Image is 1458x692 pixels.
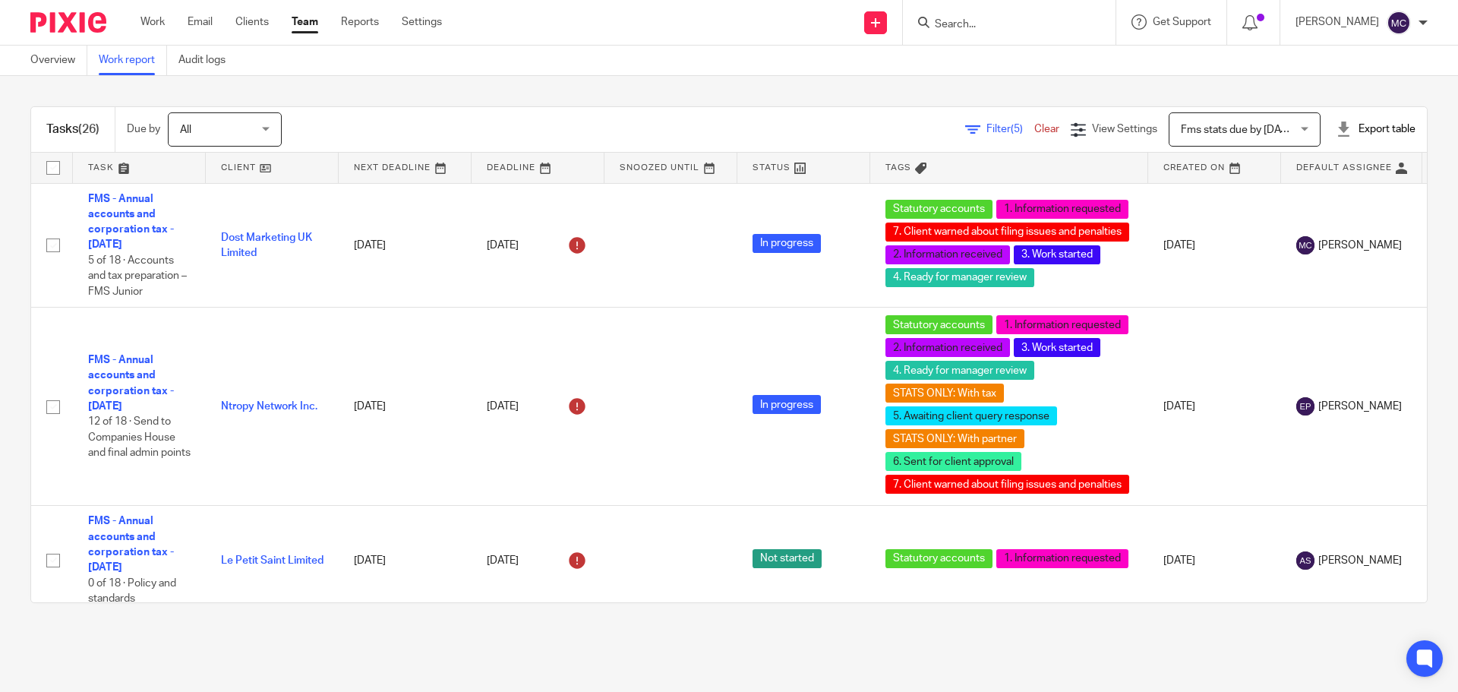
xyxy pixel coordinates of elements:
[885,452,1021,471] span: 6. Sent for client approval
[78,123,99,135] span: (26)
[1181,125,1295,135] span: Fms stats due by [DATE]
[885,475,1129,494] span: 7. Client warned about filing issues and penalties
[30,46,87,75] a: Overview
[753,549,822,568] span: Not started
[235,14,269,30] a: Clients
[753,395,821,414] span: In progress
[127,122,160,137] p: Due by
[885,223,1129,242] span: 7. Client warned about filing issues and penalties
[140,14,165,30] a: Work
[178,46,237,75] a: Audit logs
[1318,553,1402,568] span: [PERSON_NAME]
[885,338,1010,357] span: 2. Information received
[885,163,911,172] span: Tags
[1014,245,1100,264] span: 3. Work started
[88,194,174,251] a: FMS - Annual accounts and corporation tax - [DATE]
[1148,308,1281,506] td: [DATE]
[1148,506,1281,615] td: [DATE]
[933,18,1070,32] input: Search
[1011,124,1023,134] span: (5)
[753,234,821,253] span: In progress
[1295,14,1379,30] p: [PERSON_NAME]
[339,308,472,506] td: [DATE]
[1296,551,1314,570] img: svg%3E
[885,549,993,568] span: Statutory accounts
[221,401,317,412] a: Ntropy Network Inc.
[292,14,318,30] a: Team
[885,245,1010,264] span: 2. Information received
[885,361,1034,380] span: 4. Ready for manager review
[88,255,187,297] span: 5 of 18 · Accounts and tax preparation – FMS Junior
[1336,122,1415,137] div: Export table
[1014,338,1100,357] span: 3. Work started
[1034,124,1059,134] a: Clear
[46,122,99,137] h1: Tasks
[885,384,1004,403] span: STATS ONLY: With tax
[1318,399,1402,414] span: [PERSON_NAME]
[1148,183,1281,308] td: [DATE]
[996,549,1128,568] span: 1. Information requested
[30,12,106,33] img: Pixie
[1387,11,1411,35] img: svg%3E
[88,578,176,605] span: 0 of 18 · Policy and standards
[180,125,191,135] span: All
[487,394,589,419] div: [DATE]
[339,506,472,615] td: [DATE]
[1296,236,1314,254] img: svg%3E
[885,315,993,334] span: Statutory accounts
[996,200,1128,219] span: 1. Information requested
[339,183,472,308] td: [DATE]
[99,46,167,75] a: Work report
[487,548,589,573] div: [DATE]
[88,355,174,412] a: FMS - Annual accounts and corporation tax - [DATE]
[885,429,1024,448] span: STATS ONLY: With partner
[885,406,1057,425] span: 5. Awaiting client query response
[88,516,174,573] a: FMS - Annual accounts and corporation tax - [DATE]
[341,14,379,30] a: Reports
[487,233,589,258] div: [DATE]
[221,232,312,258] a: Dost Marketing UK Limited
[402,14,442,30] a: Settings
[1153,17,1211,27] span: Get Support
[885,268,1034,287] span: 4. Ready for manager review
[188,14,213,30] a: Email
[996,315,1128,334] span: 1. Information requested
[1092,124,1157,134] span: View Settings
[986,124,1034,134] span: Filter
[1318,238,1402,253] span: [PERSON_NAME]
[1296,397,1314,416] img: svg%3E
[885,200,993,219] span: Statutory accounts
[221,555,323,566] a: Le Petit Saint Limited
[88,417,191,459] span: 12 of 18 · Send to Companies House and final admin points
